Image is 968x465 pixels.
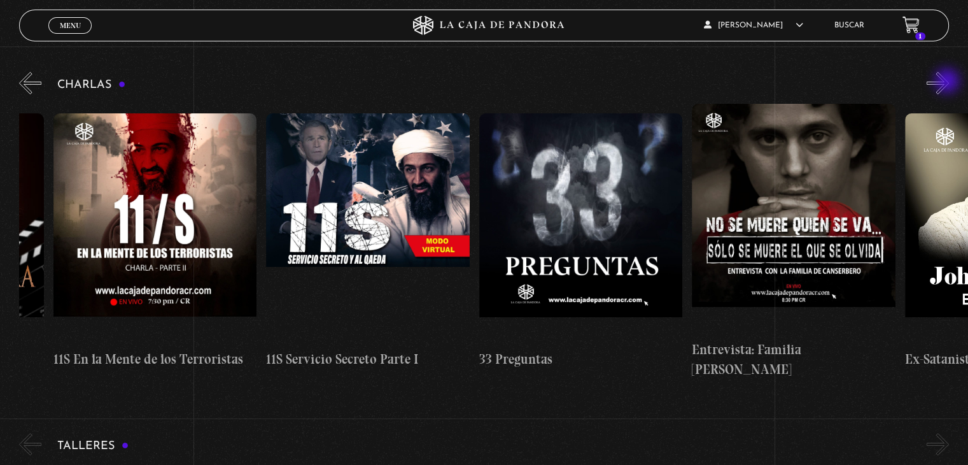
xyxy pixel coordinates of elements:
h4: 33 Preguntas [479,349,682,369]
button: Next [927,72,949,94]
a: Entrevista: Familia [PERSON_NAME] [692,104,895,380]
h4: Entrevista: Familia [PERSON_NAME] [692,340,895,380]
a: 1 [902,17,920,34]
h3: Charlas [57,79,125,91]
h4: 11S En la Mente de los Terroristas [53,349,256,369]
h3: Talleres [57,440,129,452]
span: Cerrar [55,32,85,41]
button: Previous [19,433,41,455]
a: 11S En la Mente de los Terroristas [53,104,256,380]
a: Buscar [834,22,864,29]
h4: 11S Servicio Secreto Parte I [266,349,469,369]
a: 33 Preguntas [479,104,682,380]
button: Next [927,433,949,455]
button: Previous [19,72,41,94]
span: Menu [60,22,81,29]
a: 11S Servicio Secreto Parte I [266,104,469,380]
span: 1 [915,32,925,40]
span: [PERSON_NAME] [704,22,803,29]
